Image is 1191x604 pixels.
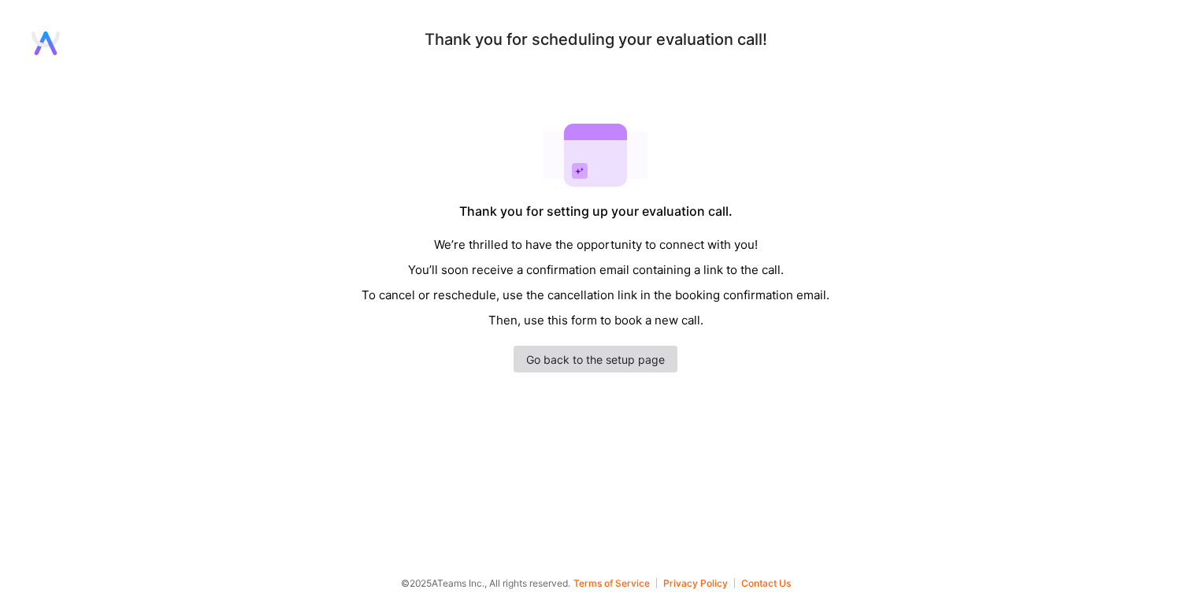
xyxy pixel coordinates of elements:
[362,232,829,333] div: We’re thrilled to have the opportunity to connect with you! You’ll soon receive a confirmation em...
[514,346,677,372] a: Go back to the setup page
[425,31,767,48] div: Thank you for scheduling your evaluation call!
[401,575,570,591] span: © 2025 ATeams Inc., All rights reserved.
[459,203,733,220] div: Thank you for setting up your evaluation call.
[663,578,735,588] button: Privacy Policy
[573,578,657,588] button: Terms of Service
[741,578,791,588] button: Contact Us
